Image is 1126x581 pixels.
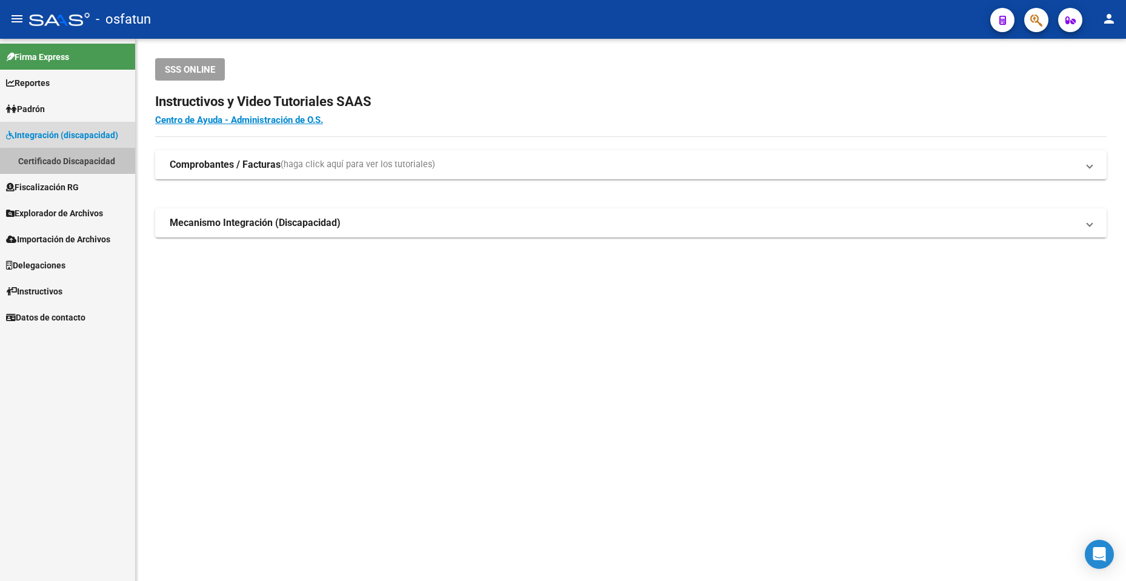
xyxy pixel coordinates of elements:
mat-expansion-panel-header: Comprobantes / Facturas(haga click aquí para ver los tutoriales) [155,150,1107,179]
span: Integración (discapacidad) [6,128,118,142]
h2: Instructivos y Video Tutoriales SAAS [155,90,1107,113]
strong: Mecanismo Integración (Discapacidad) [170,216,341,230]
span: Instructivos [6,285,62,298]
span: Delegaciones [6,259,65,272]
mat-icon: menu [10,12,24,26]
mat-icon: person [1102,12,1116,26]
span: (haga click aquí para ver los tutoriales) [281,158,435,171]
span: Reportes [6,76,50,90]
div: Open Intercom Messenger [1085,540,1114,569]
mat-expansion-panel-header: Mecanismo Integración (Discapacidad) [155,208,1107,237]
span: Firma Express [6,50,69,64]
strong: Comprobantes / Facturas [170,158,281,171]
span: Datos de contacto [6,311,85,324]
span: Padrón [6,102,45,116]
button: SSS ONLINE [155,58,225,81]
span: - osfatun [96,6,151,33]
span: Fiscalización RG [6,181,79,194]
a: Centro de Ayuda - Administración de O.S. [155,115,323,125]
span: Explorador de Archivos [6,207,103,220]
span: Importación de Archivos [6,233,110,246]
span: SSS ONLINE [165,64,215,75]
